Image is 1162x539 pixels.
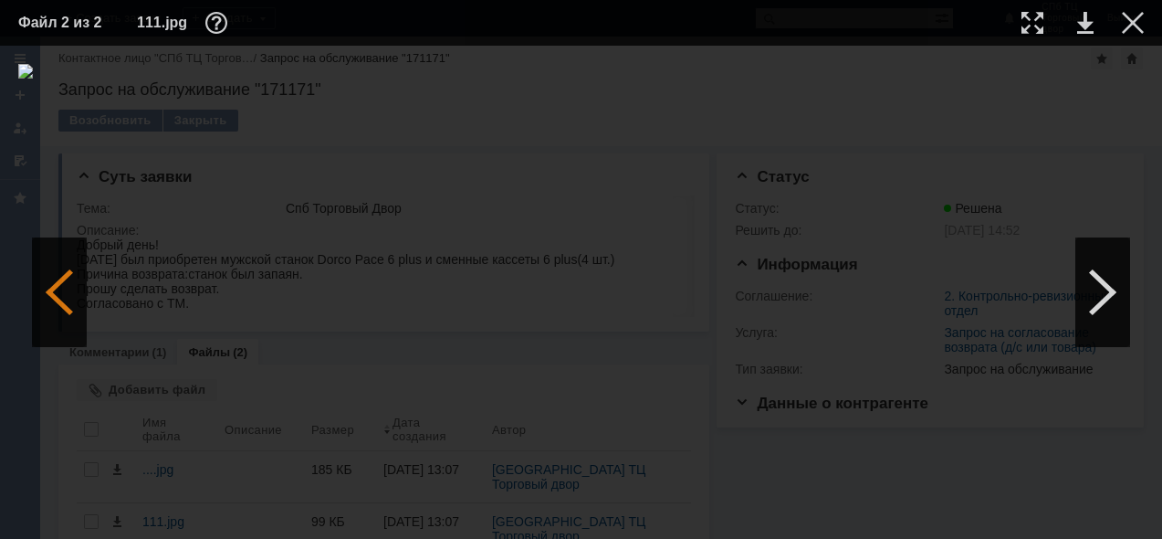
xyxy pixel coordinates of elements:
div: 111.jpg [137,12,233,34]
img: download [18,64,1144,521]
div: Дополнительная информация о файле (F11) [205,12,233,34]
div: Скачать файл [1077,12,1094,34]
div: Увеличить масштаб [1021,12,1043,34]
div: Закрыть окно (Esc) [1122,12,1144,34]
div: Файл 2 из 2 [18,16,110,30]
div: Предыдущий файл [32,238,87,347]
div: Следующий файл [1075,238,1130,347]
